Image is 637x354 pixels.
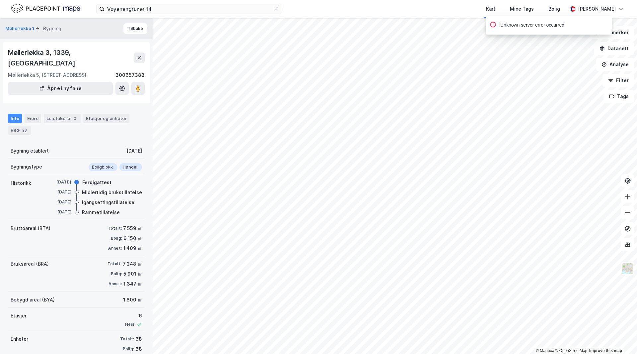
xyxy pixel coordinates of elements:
div: Annet: [108,281,122,287]
div: Totalt: [108,226,122,231]
div: 1 600 ㎡ [123,296,142,304]
img: Z [621,262,634,275]
div: 68 [135,335,142,343]
a: OpenStreetMap [555,348,587,353]
div: Møllerløkka 5, [STREET_ADDRESS] [8,71,86,79]
div: Enheter [11,335,28,343]
div: Heis: [125,322,135,327]
div: Ferdigattest [82,178,111,186]
div: Totalt: [120,336,134,342]
div: Bolig: [111,236,122,241]
div: [DATE] [45,179,71,185]
img: logo.f888ab2527a4732fd821a326f86c7f29.svg [11,3,80,15]
button: Tags [603,90,634,103]
div: Eiere [25,114,41,123]
div: 1 347 ㎡ [123,280,142,288]
div: 6 150 ㎡ [123,234,142,242]
div: Unknown server error occurred [500,21,564,29]
div: Kart [486,5,495,13]
div: Bygning etablert [11,147,49,155]
div: Etasjer [11,312,27,320]
button: Tilbake [123,23,147,34]
div: 1 409 ㎡ [123,244,142,252]
div: Totalt: [107,261,121,267]
div: Bebygd areal (BYA) [11,296,55,304]
div: [DATE] [45,199,71,205]
div: Møllerløkka 3, 1339, [GEOGRAPHIC_DATA] [8,47,134,68]
div: Bolig [548,5,560,13]
div: 68 [135,345,142,353]
button: Åpne i ny fane [8,82,113,95]
a: Improve this map [589,348,622,353]
div: 7 248 ㎡ [123,260,142,268]
div: Historikk [11,179,31,187]
div: 300657383 [115,71,145,79]
button: Datasett [594,42,634,55]
div: [DATE] [45,209,71,215]
button: Filter [602,74,634,87]
div: Bruksareal (BRA) [11,260,49,268]
div: [PERSON_NAME] [578,5,616,13]
div: Bygningstype [11,163,42,171]
div: Annet: [108,246,122,251]
div: Mine Tags [510,5,534,13]
div: ESG [8,126,31,135]
div: Leietakere [44,114,81,123]
button: Møllerløkka 1 [5,25,35,32]
div: Bolig: [111,271,122,277]
div: [DATE] [126,147,142,155]
div: Etasjer og enheter [86,115,127,121]
div: [DATE] [45,189,71,195]
div: 7 559 ㎡ [123,224,142,232]
div: 23 [21,127,28,134]
a: Mapbox [536,348,554,353]
div: 2 [71,115,78,122]
div: Rammetillatelse [82,208,120,216]
div: Igangsettingstillatelse [82,198,134,206]
div: Bygning [43,25,61,33]
input: Søk på adresse, matrikkel, gårdeiere, leietakere eller personer [105,4,274,14]
div: Bolig: [123,346,134,352]
div: Bruttoareal (BTA) [11,224,50,232]
iframe: Chat Widget [604,322,637,354]
button: Analyse [596,58,634,71]
div: 5 901 ㎡ [123,270,142,278]
div: Info [8,114,22,123]
div: 6 [125,312,142,320]
div: Midlertidig brukstillatelse [82,188,142,196]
